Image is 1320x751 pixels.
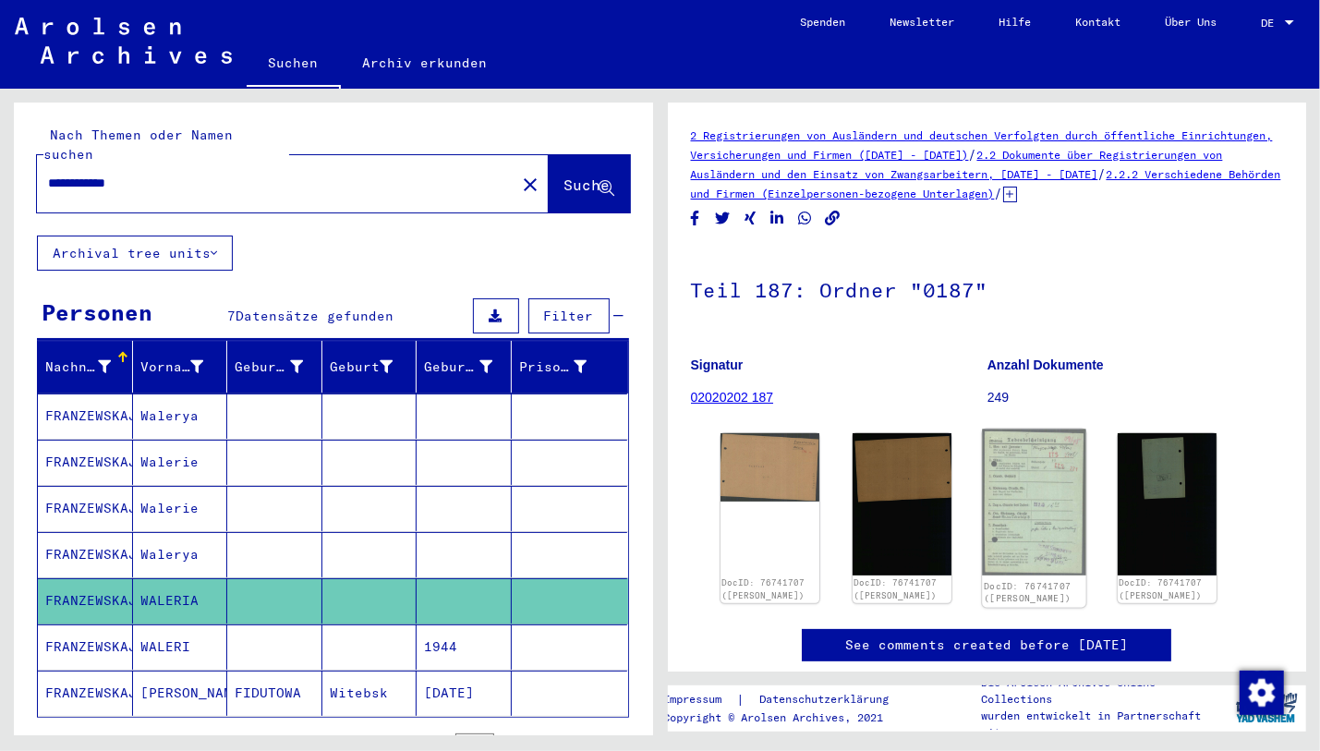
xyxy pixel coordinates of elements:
h1: Teil 187: Ordner "0187" [691,248,1284,329]
mat-cell: FRANZEWSKAJA [38,532,133,577]
img: 001.jpg [721,433,819,502]
mat-cell: FRANZEWSKAJA [38,440,133,485]
span: / [995,185,1003,201]
div: Geburtsdatum [424,352,515,382]
a: Datenschutzerklärung [745,690,911,709]
button: Share on Twitter [713,207,733,230]
a: Impressum [663,690,736,709]
a: DocID: 76741707 ([PERSON_NAME]) [721,577,805,600]
a: Archiv erkunden [341,41,510,85]
p: Copyright © Arolsen Archives, 2021 [663,709,911,726]
span: 7 [227,308,236,324]
mat-cell: FIDUTOWA [227,671,322,716]
a: See comments created before [DATE] [845,636,1128,655]
div: Prisoner # [519,357,587,377]
mat-cell: Witebsk [322,671,418,716]
div: Personen [42,296,152,329]
mat-cell: [DATE] [417,671,512,716]
div: Geburtsdatum [424,357,492,377]
img: Arolsen_neg.svg [15,18,232,64]
p: 249 [987,388,1283,407]
div: Geburt‏ [330,352,417,382]
button: Share on Xing [741,207,760,230]
span: Filter [544,308,594,324]
mat-header-cell: Prisoner # [512,341,628,393]
img: yv_logo.png [1232,684,1302,731]
button: Copy link [823,207,842,230]
span: / [969,146,977,163]
div: Nachname [45,352,134,382]
mat-header-cell: Vorname [133,341,228,393]
div: Geburtsname [235,352,326,382]
p: wurden entwickelt in Partnerschaft mit [981,708,1226,741]
div: Geburtsname [235,357,303,377]
button: Suche [549,155,630,212]
mat-cell: WALERIA [133,578,228,624]
mat-cell: FRANZEWSKAJA [38,578,133,624]
mat-cell: Walerie [133,440,228,485]
mat-icon: close [519,174,541,196]
a: 02020202 187 [691,390,774,405]
a: 2 Registrierungen von Ausländern und deutschen Verfolgten durch öffentliche Einrichtungen, Versic... [691,128,1273,162]
a: DocID: 76741707 ([PERSON_NAME]) [854,577,937,600]
a: DocID: 76741707 ([PERSON_NAME]) [984,580,1072,604]
mat-cell: Walerya [133,532,228,577]
mat-cell: WALERI [133,624,228,670]
mat-cell: FRANZEWSKAJA [38,624,133,670]
mat-header-cell: Geburtsname [227,341,322,393]
div: Vorname [140,357,204,377]
div: | [663,690,911,709]
button: Share on WhatsApp [795,207,815,230]
button: Clear [512,165,549,202]
mat-cell: FRANZEWSKAJA [38,486,133,531]
span: Suche [564,176,611,194]
img: 003.jpg [983,430,1087,576]
span: DE [1261,17,1281,30]
button: Filter [528,298,610,333]
img: 002.jpg [853,433,951,575]
span: Datensätze gefunden [236,308,394,324]
button: Share on LinkedIn [768,207,787,230]
mat-cell: FRANZEWSKAJA [38,671,133,716]
mat-cell: Walerie [133,486,228,531]
div: Geburt‏ [330,357,394,377]
span: / [1098,165,1107,182]
a: DocID: 76741707 ([PERSON_NAME]) [1119,577,1202,600]
img: 004.jpg [1118,433,1217,575]
button: Archival tree units [37,236,233,271]
div: Vorname [140,352,227,382]
a: Suchen [247,41,341,89]
b: Signatur [691,357,744,372]
mat-header-cell: Geburtsdatum [417,341,512,393]
b: Anzahl Dokumente [987,357,1104,372]
mat-label: Nach Themen oder Namen suchen [43,127,233,163]
mat-cell: 1944 [417,624,512,670]
img: Zustimmung ändern [1240,671,1284,715]
p: Die Arolsen Archives Online-Collections [981,674,1226,708]
mat-header-cell: Geburt‏ [322,341,418,393]
mat-cell: [PERSON_NAME] [133,671,228,716]
div: Nachname [45,357,111,377]
mat-cell: FRANZEWSKAJA [38,394,133,439]
mat-header-cell: Nachname [38,341,133,393]
mat-cell: Walerya [133,394,228,439]
div: Prisoner # [519,352,611,382]
button: Share on Facebook [685,207,705,230]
